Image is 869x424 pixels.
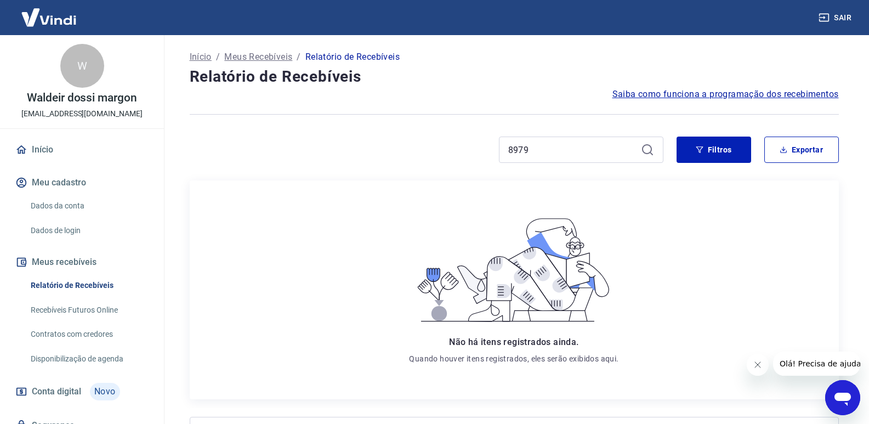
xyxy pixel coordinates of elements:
[13,378,151,405] a: Conta digitalNovo
[764,137,839,163] button: Exportar
[26,195,151,217] a: Dados da conta
[677,137,751,163] button: Filtros
[216,50,220,64] p: /
[773,352,860,376] iframe: Mensagem da empresa
[305,50,400,64] p: Relatório de Recebíveis
[26,274,151,297] a: Relatório de Recebíveis
[747,354,769,376] iframe: Fechar mensagem
[13,171,151,195] button: Meu cadastro
[26,348,151,370] a: Disponibilização de agenda
[26,219,151,242] a: Dados de login
[13,250,151,274] button: Meus recebíveis
[26,299,151,321] a: Recebíveis Futuros Online
[825,380,860,415] iframe: Botão para abrir a janela de mensagens
[449,337,578,347] span: Não há itens registrados ainda.
[190,50,212,64] a: Início
[7,8,92,16] span: Olá! Precisa de ajuda?
[816,8,856,28] button: Sair
[508,142,637,158] input: Busque pelo número do pedido
[297,50,300,64] p: /
[409,353,618,364] p: Quando houver itens registrados, eles serão exibidos aqui.
[90,383,120,400] span: Novo
[60,44,104,88] div: W
[26,323,151,346] a: Contratos com credores
[27,92,137,104] p: Waldeir dossi margon
[190,66,839,88] h4: Relatório de Recebíveis
[13,1,84,34] img: Vindi
[13,138,151,162] a: Início
[612,88,839,101] a: Saiba como funciona a programação dos recebimentos
[224,50,292,64] a: Meus Recebíveis
[21,108,143,120] p: [EMAIL_ADDRESS][DOMAIN_NAME]
[32,384,81,399] span: Conta digital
